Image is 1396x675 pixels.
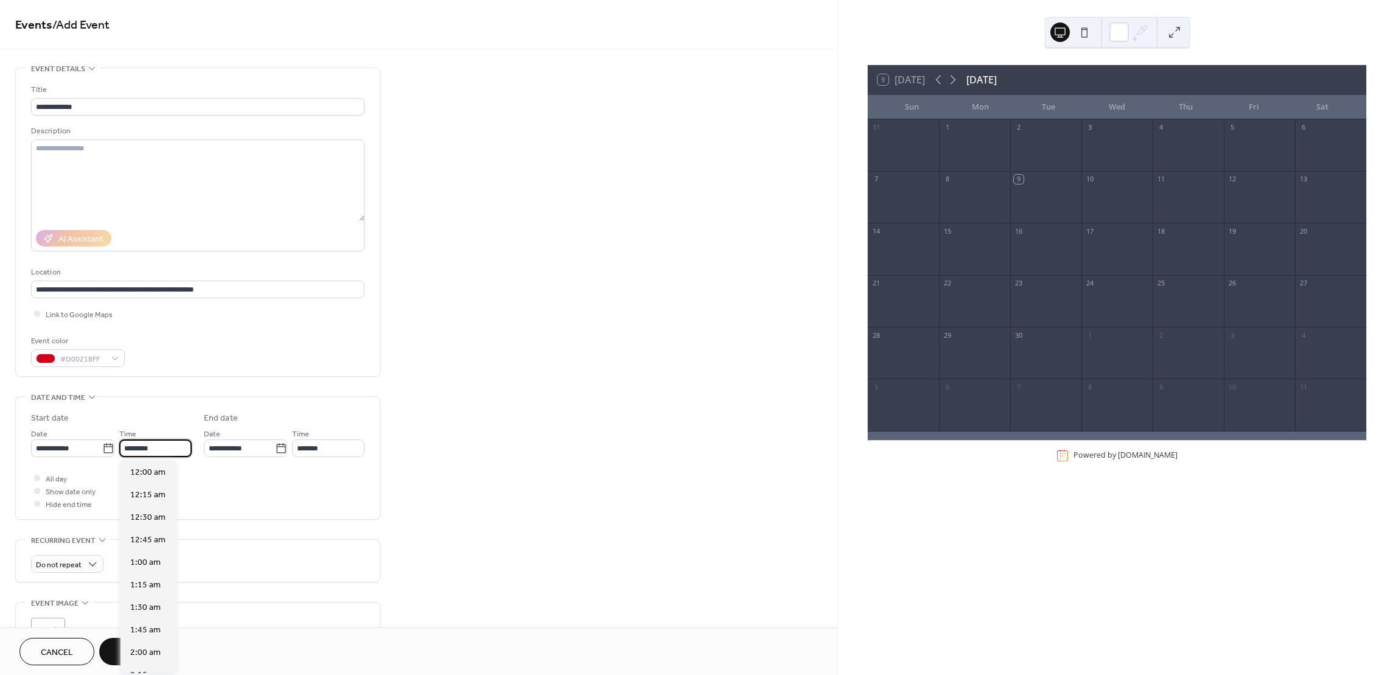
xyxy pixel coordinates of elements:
div: [DATE] [966,72,997,87]
div: 3 [1085,123,1094,132]
div: 31 [871,123,881,132]
a: [DOMAIN_NAME] [1118,450,1178,461]
div: 8 [1085,382,1094,391]
span: 12:00 am [130,466,166,479]
div: 23 [1014,279,1023,288]
span: Date [204,428,220,441]
span: Hide end time [46,498,92,511]
div: ; [31,618,65,652]
div: Event color [31,335,122,348]
div: 2 [1014,123,1023,132]
div: Sat [1288,95,1356,119]
div: 24 [1085,279,1094,288]
div: 5 [1227,123,1237,132]
div: Title [31,83,362,96]
div: Fri [1220,95,1288,119]
div: 5 [871,382,881,391]
span: 2:00 am [130,646,161,659]
span: 1:00 am [130,556,161,569]
span: 1:30 am [130,601,161,614]
span: 12:45 am [130,534,166,547]
span: Time [292,428,309,441]
span: All day [46,473,67,486]
div: 1 [1085,331,1094,340]
div: 14 [871,226,881,236]
div: 8 [943,175,952,184]
span: Date and time [31,391,85,404]
div: 30 [1014,331,1023,340]
div: End date [204,412,238,425]
div: 15 [943,226,952,236]
div: 12 [1227,175,1237,184]
span: Event details [31,63,85,75]
div: 22 [943,279,952,288]
div: 29 [943,331,952,340]
div: 11 [1156,175,1165,184]
div: 26 [1227,279,1237,288]
div: 11 [1299,382,1308,391]
div: 16 [1014,226,1023,236]
div: 10 [1085,175,1094,184]
span: 12:30 am [130,511,166,524]
div: Thu [1151,95,1220,119]
span: Link to Google Maps [46,309,113,321]
div: 6 [943,382,952,391]
div: 28 [871,331,881,340]
div: 2 [1156,331,1165,340]
div: 4 [1299,331,1308,340]
div: Powered by [1073,450,1178,461]
div: 6 [1299,123,1308,132]
div: 21 [871,279,881,288]
span: Event image [31,597,79,610]
button: Cancel [19,638,94,665]
div: 7 [871,175,881,184]
span: Cancel [41,646,73,659]
div: 20 [1299,226,1308,236]
div: 4 [1156,123,1165,132]
div: 25 [1156,279,1165,288]
div: Wed [1083,95,1151,119]
div: 9 [1014,175,1023,184]
div: Sun [878,95,946,119]
span: 1:45 am [130,624,161,637]
span: 1:15 am [130,579,161,592]
span: Do not repeat [36,558,82,572]
div: Tue [1014,95,1083,119]
div: 18 [1156,226,1165,236]
div: Location [31,266,362,279]
div: 17 [1085,226,1094,236]
span: Time [119,428,136,441]
div: Start date [31,412,69,425]
div: 1 [943,123,952,132]
span: 12:15 am [130,489,166,502]
button: Save [99,638,162,665]
div: Mon [946,95,1014,119]
span: Recurring event [31,534,96,547]
div: Description [31,125,362,138]
span: #D0021BFF [60,353,105,366]
div: 3 [1227,331,1237,340]
span: / Add Event [52,13,110,37]
div: 10 [1227,382,1237,391]
div: 13 [1299,175,1308,184]
div: 27 [1299,279,1308,288]
div: 19 [1227,226,1237,236]
a: Events [15,13,52,37]
div: 7 [1014,382,1023,391]
span: Date [31,428,47,441]
div: 9 [1156,382,1165,391]
span: Show date only [46,486,96,498]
